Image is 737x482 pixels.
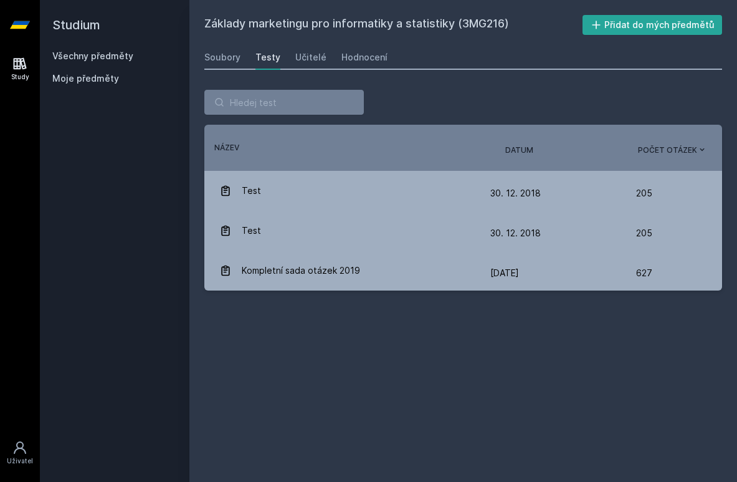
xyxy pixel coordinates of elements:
[636,181,652,206] span: 205
[52,51,133,61] a: Všechny předměty
[636,261,652,286] span: 627
[11,72,29,82] div: Study
[2,50,37,88] a: Study
[204,51,240,64] div: Soubory
[204,251,722,291] a: Kompletní sada otázek 2019 [DATE] 627
[638,145,697,156] span: Počet otázek
[636,221,652,246] span: 205
[490,228,541,238] span: 30. 12. 2018
[7,456,33,466] div: Uživatel
[582,15,723,35] button: Přidat do mých předmětů
[204,15,582,35] h2: Základy marketingu pro informatiky a statistiky (3MG216)
[52,72,119,85] span: Moje předměty
[295,51,326,64] div: Učitelé
[214,142,239,153] button: Název
[204,171,722,211] a: Test 30. 12. 2018 205
[204,45,240,70] a: Soubory
[490,268,519,278] span: [DATE]
[255,45,280,70] a: Testy
[242,258,360,283] span: Kompletní sada otázek 2019
[204,90,364,115] input: Hledej test
[341,51,388,64] div: Hodnocení
[242,178,261,203] span: Test
[255,51,280,64] div: Testy
[505,145,533,156] button: Datum
[2,434,37,472] a: Uživatel
[204,211,722,251] a: Test 30. 12. 2018 205
[242,218,261,243] span: Test
[295,45,326,70] a: Učitelé
[638,145,707,156] button: Počet otázek
[490,188,541,198] span: 30. 12. 2018
[341,45,388,70] a: Hodnocení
